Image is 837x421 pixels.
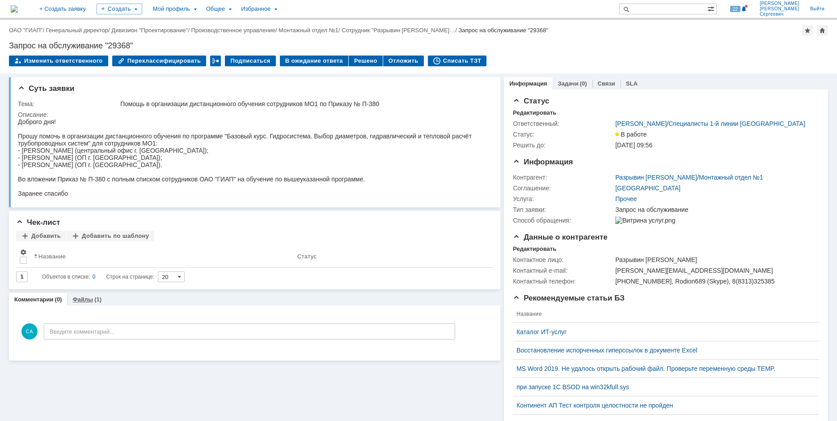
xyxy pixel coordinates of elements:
a: Восстановление испорченных гиперссылок в документе Excel [516,347,808,354]
span: 22 [730,6,740,12]
div: Контрагент: [513,174,613,181]
div: Название [38,253,66,260]
a: Монтажный отдел №1 [279,27,338,34]
div: Запрос на обслуживание [615,206,814,213]
th: Название [30,245,294,268]
span: Информация [513,158,573,166]
a: Континент АП Тест контроля целостности не пройден [516,402,808,409]
div: Разрывин [PERSON_NAME] [615,256,814,263]
div: Решить до: [513,142,613,149]
div: / [342,27,458,34]
div: / [9,27,46,34]
a: ОАО "ГИАП" [9,27,42,34]
a: при запуске 1С BSOD на win32kfull.sys [516,383,808,391]
div: Статус: [513,131,613,138]
img: logo [11,5,18,13]
div: Создать [97,4,142,14]
div: Запрос на обслуживание "29368" [458,27,548,34]
div: Услуга: [513,195,613,202]
div: / [191,27,279,34]
a: Каталог ИТ-услуг [516,328,808,335]
a: Перейти на домашнюю страницу [11,5,18,13]
span: Данные о контрагенте [513,233,608,241]
a: MS Word 2019. Не удалось открыть рабочий файл. Проверьте переменную среды TEMP. [516,365,808,372]
span: Рекомендуемые статьи БЗ [513,294,625,302]
span: [PERSON_NAME] [760,1,799,6]
div: Тема: [18,100,118,107]
a: Файлы [72,296,93,303]
a: Задачи [558,80,579,87]
a: Специалисты 1-й линии [GEOGRAPHIC_DATA] [668,120,805,127]
a: Информация [509,80,547,87]
span: В работе [615,131,647,138]
div: (0) [55,296,62,303]
div: Сделать домашней страницей [817,25,828,36]
div: Работа с массовостью [210,56,221,66]
div: Ответственный: [513,120,613,127]
div: Контактный телефон: [513,278,613,285]
div: [PERSON_NAME][EMAIL_ADDRESS][DOMAIN_NAME] [615,267,814,274]
a: Комментарии [14,296,54,303]
div: Добавить в избранное [802,25,813,36]
a: [PERSON_NAME] [615,120,667,127]
span: СА [21,323,38,339]
div: / [615,120,805,127]
div: (1) [94,296,101,303]
a: Прочее [615,195,637,202]
a: Сотрудник "Разрывин [PERSON_NAME]… [342,27,455,34]
img: Витрина услуг.png [615,217,675,224]
a: Производственное управление [191,27,275,34]
div: / [46,27,112,34]
span: Суть заявки [18,84,74,93]
div: 0 [93,271,96,282]
a: Монтажный отдел №1 [699,174,763,181]
a: Связи [598,80,615,87]
div: Описание: [18,111,489,118]
span: [PERSON_NAME] [760,6,799,12]
div: Запрос на обслуживание "29368" [9,41,828,50]
div: (0) [580,80,587,87]
div: / [279,27,342,34]
th: Статус [294,245,486,268]
th: Название [513,305,812,323]
div: [PHONE_NUMBER], Rodion689 (Skype), 8(8313)325385 [615,278,814,285]
div: Редактировать [513,109,556,116]
div: Тип заявки: [513,206,613,213]
a: Разрывин [PERSON_NAME] [615,174,697,181]
div: Контактный e-mail: [513,267,613,274]
div: / [111,27,191,34]
div: / [615,174,763,181]
span: Чек-лист [16,218,60,227]
div: Контактное лицо: [513,256,613,263]
span: Объектов в списке: [42,274,90,280]
div: Статус [297,253,317,260]
i: Строк на странице: [42,271,154,282]
div: Соглашение: [513,185,613,192]
div: Редактировать [513,245,556,253]
a: Генеральный директор [46,27,108,34]
span: Настройки [20,249,27,256]
div: Способ обращения: [513,217,613,224]
span: Сергеевич [760,12,799,17]
span: [DATE] 09:56 [615,142,652,149]
div: Помощь в организации дистанционного обучения сотрудников МО1 по Приказу № П-380 [120,100,487,107]
a: Дивизион "Проектирование" [111,27,188,34]
a: [GEOGRAPHIC_DATA] [615,185,681,192]
a: SLA [626,80,638,87]
span: Расширенный поиск [707,4,716,13]
span: Статус [513,97,549,105]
